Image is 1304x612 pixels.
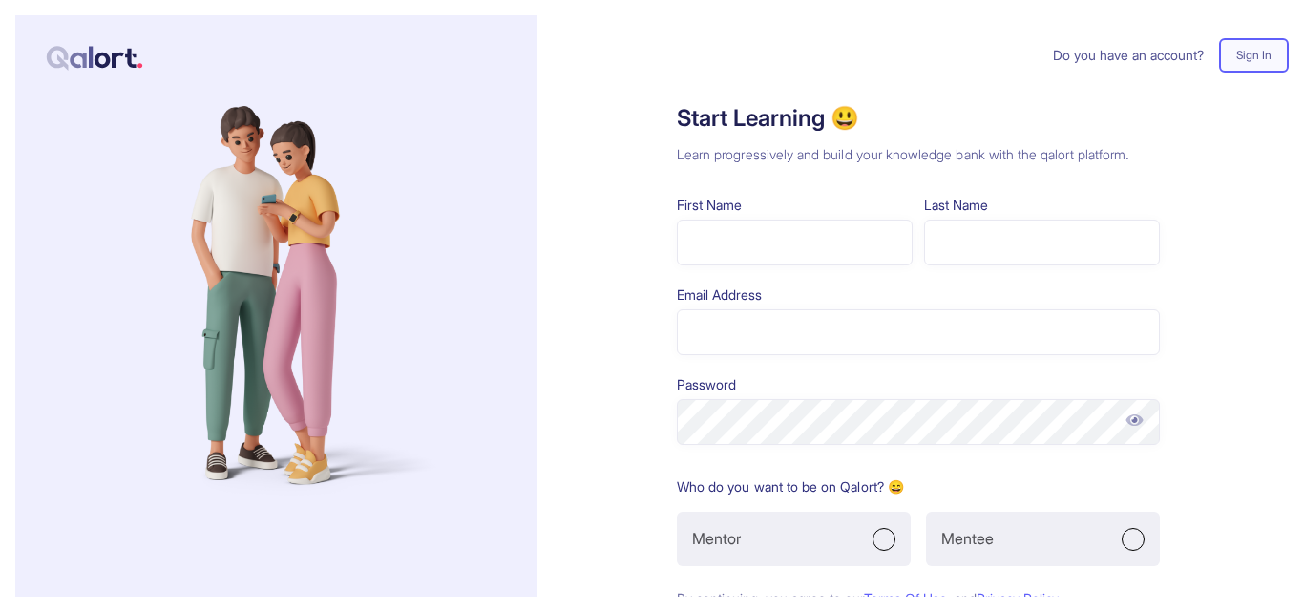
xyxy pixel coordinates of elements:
h3: Learn progressively and build your knowledge bank with the qalort platform. [677,145,1160,164]
span: Do you have an account? [1053,45,1204,66]
button: Sign In [1219,38,1289,73]
p: Password [677,374,1160,395]
p: Mentee [941,527,994,551]
p: Mentor [692,527,741,551]
span: Terms Of Use [864,590,947,606]
h1: Start Learning 😃 [677,103,1160,134]
p: Last Name [924,195,1160,216]
p: Email Address [677,285,1160,306]
a: Sign In [1204,38,1304,73]
p: First Name [677,195,913,216]
span: Privacy Policy [977,590,1059,606]
p: By continuing, you agree to our , and [677,589,1160,608]
p: Who do you want to be on Qalort? 😄 [677,475,1160,498]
